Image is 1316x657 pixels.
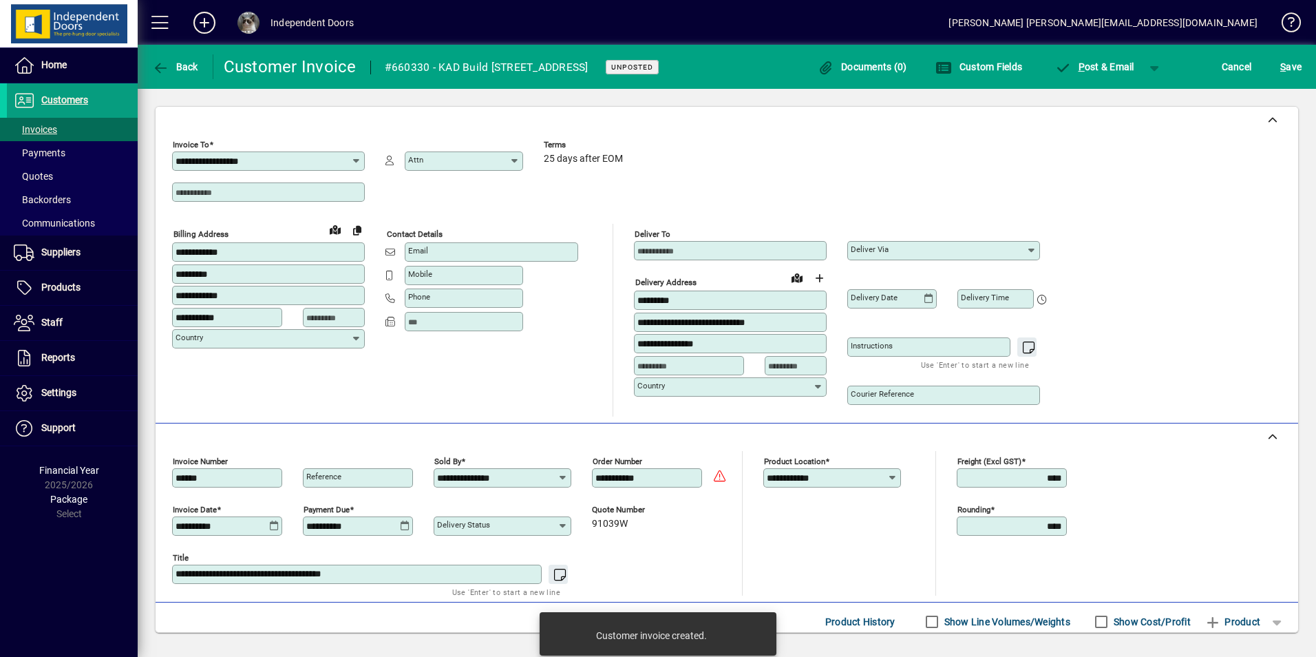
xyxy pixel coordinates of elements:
mat-label: Payment due [304,505,350,514]
mat-label: Delivery status [437,520,490,530]
a: Support [7,411,138,446]
span: Cancel [1222,56,1252,78]
mat-label: Invoice date [173,505,217,514]
button: Custom Fields [932,54,1026,79]
button: Cancel [1218,54,1255,79]
label: Show Cost/Profit [1111,615,1191,629]
span: Products [41,282,81,293]
button: Product [1198,609,1267,634]
mat-label: Attn [408,155,423,165]
mat-label: Country [637,381,665,390]
span: Product [1204,611,1260,633]
mat-label: Delivery time [961,293,1009,302]
span: Communications [14,218,95,229]
button: Back [149,54,202,79]
mat-hint: Use 'Enter' to start a new line [921,357,1029,373]
span: Suppliers [41,247,81,258]
span: Backorders [14,194,71,205]
mat-label: Product location [764,457,825,466]
a: Reports [7,341,138,375]
span: Reports [41,352,75,363]
a: Backorders [7,188,138,211]
a: Payments [7,141,138,165]
a: Communications [7,211,138,235]
a: Staff [7,306,138,340]
a: View on map [324,218,346,240]
span: Home [41,59,67,70]
mat-label: Instructions [851,341,893,351]
span: Package [50,494,87,505]
button: Choose address [808,267,830,289]
div: #660330 - KAD Build [STREET_ADDRESS] [385,56,588,79]
mat-label: Sold by [434,457,461,466]
button: Profile [226,10,270,35]
mat-label: Country [176,333,203,342]
mat-label: Delivery date [851,293,898,302]
span: Financial Year [39,465,99,476]
span: Documents (0) [818,61,907,72]
span: Quote number [592,505,675,514]
span: Product History [825,611,895,633]
span: Support [41,422,76,433]
span: Terms [544,140,626,149]
span: Invoices [14,124,57,135]
mat-label: Freight (excl GST) [957,457,1021,466]
span: Back [152,61,198,72]
div: [PERSON_NAME] [PERSON_NAME][EMAIL_ADDRESS][DOMAIN_NAME] [948,12,1257,34]
span: Customers [41,94,88,105]
mat-label: Reference [306,472,341,481]
div: Independent Doors [270,12,354,34]
a: Invoices [7,118,138,141]
a: Products [7,271,138,305]
span: ave [1280,56,1302,78]
span: ost & Email [1054,61,1134,72]
mat-label: Deliver via [851,244,889,254]
mat-label: Email [408,246,428,255]
mat-label: Invoice To [173,140,209,149]
span: Custom Fields [935,61,1022,72]
span: Staff [41,317,63,328]
mat-label: Title [173,553,189,563]
button: Documents (0) [814,54,911,79]
a: Suppliers [7,236,138,270]
button: Post & Email [1048,54,1141,79]
span: Quotes [14,171,53,182]
app-page-header-button: Back [138,54,213,79]
mat-label: Mobile [408,269,432,279]
label: Show Line Volumes/Weights [942,615,1070,629]
span: Settings [41,387,76,398]
button: Save [1277,54,1305,79]
mat-label: Deliver To [635,229,670,239]
span: 91039W [592,519,628,530]
button: Add [182,10,226,35]
a: Knowledge Base [1271,3,1299,48]
a: View on map [786,267,808,289]
div: Customer invoice created. [596,629,707,643]
button: Copy to Delivery address [346,219,368,241]
mat-label: Phone [408,292,430,302]
mat-label: Invoice number [173,457,228,466]
mat-label: Courier Reference [851,389,914,399]
div: Customer Invoice [224,56,357,78]
a: Quotes [7,165,138,188]
a: Settings [7,376,138,410]
a: Home [7,48,138,83]
button: Product History [820,609,901,634]
span: S [1280,61,1286,72]
mat-label: Rounding [957,505,990,514]
span: P [1079,61,1085,72]
span: Unposted [611,63,653,72]
mat-hint: Use 'Enter' to start a new line [452,584,560,600]
mat-label: Order number [593,457,642,466]
span: Payments [14,147,65,158]
span: 25 days after EOM [544,154,623,165]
